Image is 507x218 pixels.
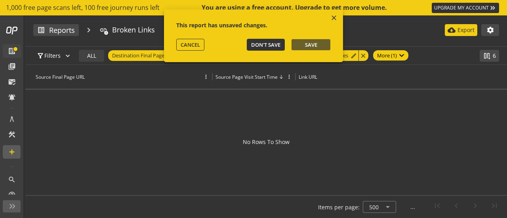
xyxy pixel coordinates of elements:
mat-icon: keyboard_double_arrow_right [489,4,497,12]
button: Don't Save [247,39,285,51]
span: 6 [493,52,496,60]
span: Destination Final Page Status Code Type = Broken [112,50,229,61]
mat-icon: cloud_download [448,26,456,34]
mat-icon: settings [486,26,494,34]
button: Filters [33,50,75,62]
button: Next page [466,197,485,216]
span: Filters [44,49,61,63]
a: UPGRADE MY ACCOUNT [432,3,499,13]
button: ALL [79,50,104,62]
button: Last page [485,197,504,216]
div: ... [410,203,415,211]
mat-icon: link [99,26,107,34]
span: Don't Save [251,41,280,48]
div: Broken Links [112,25,155,35]
span: 1,000 free page scans left, 100 free journey runs left [6,3,160,12]
span: ALL [87,49,96,63]
mat-icon: notifications_active [8,93,16,101]
mat-icon: filter_alt [36,52,44,60]
mat-icon: edit [351,53,357,59]
p: Export [457,26,475,34]
mat-chip-listbox: Currently applied filters [107,49,410,63]
div: This report has unsaved changes. [176,21,331,29]
button: Export [445,24,477,36]
button: Reports [33,24,79,36]
span: CANCEL [181,41,200,48]
mat-icon: add [8,148,16,156]
button: CANCEL [176,39,204,51]
mat-icon: list_alt [37,26,45,34]
mat-icon: architecture [8,115,16,123]
mat-icon: search [8,176,16,184]
button: First page [428,197,447,216]
mat-icon: expand_more [64,52,72,60]
span: Save [305,41,317,48]
mat-icon: splitscreen_vertical_add [483,52,491,60]
button: Previous page [447,197,466,216]
mat-icon: close [330,14,338,22]
mat-icon: list_alt [8,47,16,55]
div: Source Final Page URL [36,74,85,80]
div: Source Page Visit Start Time [215,74,278,80]
mat-icon: expand_more [397,51,406,60]
button: 6 [480,50,499,62]
mat-icon: library_books [8,63,16,70]
mat-icon: mark_email_read [8,78,16,86]
mat-icon: help_outline [8,191,16,199]
span: More (1) [377,52,397,59]
button: Close [329,13,339,23]
mat-icon: chevron_right [79,24,99,36]
mat-icon: construction [8,131,16,138]
div: Items per page: [318,203,360,211]
button: Save [291,39,331,51]
mat-icon: error [104,30,109,35]
div: Link URL [299,74,317,80]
